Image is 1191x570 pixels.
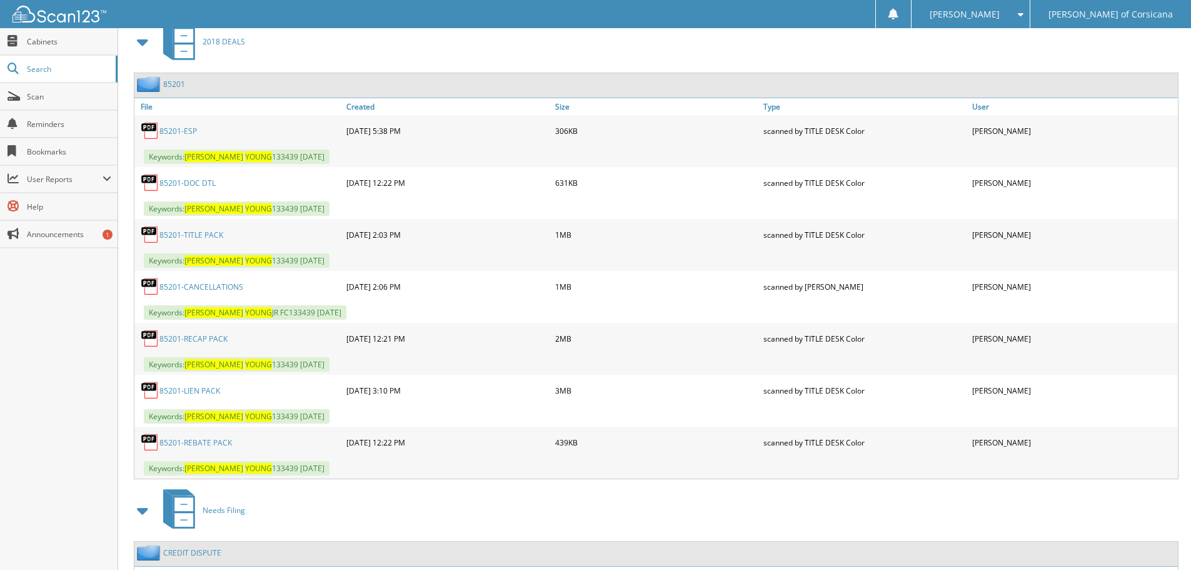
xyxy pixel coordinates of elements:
[760,326,969,351] div: scanned by TITLE DESK Color
[203,505,245,516] span: Needs Filing
[343,378,552,403] div: [DATE] 3:10 PM
[343,430,552,455] div: [DATE] 12:22 PM
[969,326,1178,351] div: [PERSON_NAME]
[144,201,329,216] span: Keywords: 133439 [DATE]
[245,411,272,422] span: YOUNG
[134,98,343,115] a: File
[141,277,159,296] img: PDF.png
[141,121,159,140] img: PDF.png
[245,307,272,318] span: YOUNG
[343,98,552,115] a: Created
[969,274,1178,299] div: [PERSON_NAME]
[27,146,111,157] span: Bookmarks
[141,225,159,244] img: PDF.png
[552,326,761,351] div: 2MB
[343,326,552,351] div: [DATE] 12:21 PM
[163,547,221,558] a: CREDIT DISPUTE
[156,486,245,535] a: Needs Filing
[930,11,1000,18] span: [PERSON_NAME]
[13,6,106,23] img: scan123-logo-white.svg
[137,545,163,561] img: folder2.png
[760,274,969,299] div: scanned by [PERSON_NAME]
[141,329,159,348] img: PDF.png
[552,274,761,299] div: 1MB
[144,305,346,320] span: Keywords: JR FC133439 [DATE]
[245,203,272,214] span: YOUNG
[27,91,111,102] span: Scan
[343,274,552,299] div: [DATE] 2:06 PM
[159,126,197,136] a: 85201-ESP
[552,98,761,115] a: Size
[969,222,1178,247] div: [PERSON_NAME]
[159,178,216,188] a: 85201-DOC DTL
[159,230,223,240] a: 85201-TITLE PACK
[203,36,245,47] span: 2018 DEALS
[969,118,1178,143] div: [PERSON_NAME]
[245,359,272,370] span: YOUNG
[156,17,245,66] a: 2018 DEALS
[245,151,272,162] span: YOUNG
[343,222,552,247] div: [DATE] 2:03 PM
[969,378,1178,403] div: [PERSON_NAME]
[245,255,272,266] span: YOUNG
[144,357,329,372] span: Keywords: 133439 [DATE]
[144,150,329,164] span: Keywords: 133439 [DATE]
[552,430,761,455] div: 439KB
[27,174,103,185] span: User Reports
[760,170,969,195] div: scanned by TITLE DESK Color
[141,433,159,452] img: PDF.png
[760,378,969,403] div: scanned by TITLE DESK Color
[27,36,111,47] span: Cabinets
[137,76,163,92] img: folder2.png
[144,409,329,424] span: Keywords: 133439 [DATE]
[141,381,159,400] img: PDF.png
[27,201,111,212] span: Help
[184,307,243,318] span: [PERSON_NAME]
[184,203,243,214] span: [PERSON_NAME]
[159,437,232,448] a: 85201-REBATE PACK
[760,98,969,115] a: Type
[245,463,272,474] span: YOUNG
[343,118,552,143] div: [DATE] 5:38 PM
[159,385,220,396] a: 85201-LIEN PACK
[144,461,329,476] span: Keywords: 133439 [DATE]
[184,411,243,422] span: [PERSON_NAME]
[184,359,243,370] span: [PERSON_NAME]
[184,151,243,162] span: [PERSON_NAME]
[760,222,969,247] div: scanned by TITLE DESK Color
[969,430,1178,455] div: [PERSON_NAME]
[27,64,109,74] span: Search
[163,79,185,89] a: 85201
[27,119,111,130] span: Reminders
[760,430,969,455] div: scanned by TITLE DESK Color
[969,98,1178,115] a: User
[141,173,159,192] img: PDF.png
[552,118,761,143] div: 306KB
[159,333,228,344] a: 85201-RECAP PACK
[760,118,969,143] div: scanned by TITLE DESK Color
[552,170,761,195] div: 631KB
[184,463,243,474] span: [PERSON_NAME]
[343,170,552,195] div: [DATE] 12:22 PM
[103,230,113,240] div: 1
[27,229,111,240] span: Announcements
[969,170,1178,195] div: [PERSON_NAME]
[552,222,761,247] div: 1MB
[159,282,243,292] a: 85201-CANCELLATIONS
[144,253,329,268] span: Keywords: 133439 [DATE]
[1048,11,1173,18] span: [PERSON_NAME] of Corsicana
[184,255,243,266] span: [PERSON_NAME]
[552,378,761,403] div: 3MB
